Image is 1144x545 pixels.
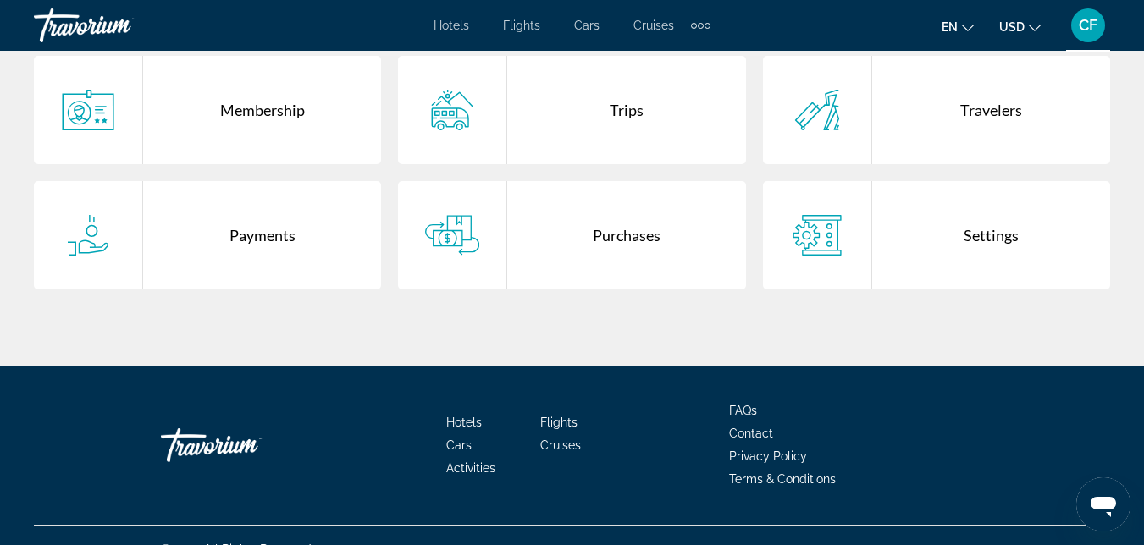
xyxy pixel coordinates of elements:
[1076,477,1130,531] iframe: Button to launch messaging window
[574,19,600,32] a: Cars
[446,461,495,475] a: Activities
[691,12,710,39] button: Extra navigation items
[34,3,203,47] a: Travorium
[729,404,757,417] a: FAQs
[763,181,1110,289] a: Settings
[729,472,836,486] a: Terms & Conditions
[540,438,581,452] a: Cruises
[434,19,469,32] a: Hotels
[143,181,381,289] div: Payments
[161,420,330,471] a: Go Home
[1079,17,1097,34] span: CF
[503,19,540,32] a: Flights
[633,19,674,32] a: Cruises
[942,14,974,39] button: Change language
[1066,8,1110,43] button: User Menu
[398,56,745,164] a: Trips
[999,14,1041,39] button: Change currency
[872,56,1110,164] div: Travelers
[999,20,1025,34] span: USD
[34,181,381,289] a: Payments
[143,56,381,164] div: Membership
[540,416,578,429] a: Flights
[872,181,1110,289] div: Settings
[763,56,1110,164] a: Travelers
[942,20,958,34] span: en
[507,181,745,289] div: Purchases
[34,56,381,164] a: Membership
[729,427,773,440] a: Contact
[446,416,482,429] a: Hotels
[446,438,472,452] a: Cars
[507,56,745,164] div: Trips
[398,181,745,289] a: Purchases
[729,449,807,463] a: Privacy Policy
